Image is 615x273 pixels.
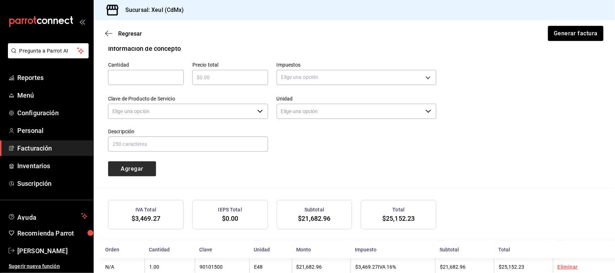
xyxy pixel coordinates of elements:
button: open_drawer_menu [79,19,85,24]
span: $21,682.96 [298,215,330,222]
label: Descripción [108,129,268,134]
a: Eliminar [558,264,578,270]
a: Pregunta a Parrot AI [5,52,89,60]
th: Impuesto [351,241,435,258]
span: Suscripción [17,179,88,188]
span: Configuración [17,108,88,118]
input: $0.00 [192,73,268,82]
span: $3,469.27 [355,264,378,270]
th: Clave [195,241,249,258]
h3: Total [393,206,405,214]
span: Regresar [118,30,142,37]
th: Monto [292,241,351,258]
span: $25,152.23 [499,264,524,270]
button: Pregunta a Parrot AI [8,43,89,58]
h3: Subtotal [304,206,324,214]
label: Impuestos [277,62,437,67]
span: 1.00 [149,264,159,270]
th: Orden [94,241,144,258]
span: $3,469.27 [132,215,160,222]
span: Personal [17,126,88,135]
th: Subtotal [435,241,494,258]
h3: IEPS Total [218,206,242,214]
span: Reportes [17,73,88,82]
div: Elige una opción [277,70,437,85]
span: $0.00 [222,215,239,222]
h3: IVA Total [135,206,156,214]
th: Cantidad [144,241,195,258]
th: Unidad [249,241,291,258]
input: Elige una opción [277,104,423,119]
button: Generar factura [548,26,603,41]
span: Sugerir nueva función [9,263,88,270]
span: Facturación [17,143,88,153]
span: Inventarios [17,161,88,171]
h3: Sucursal: Xeul (CdMx) [120,6,184,14]
span: [PERSON_NAME] [17,246,88,256]
label: Cantidad [108,62,184,67]
span: $25,152.23 [382,215,415,222]
input: 250 caracteres [108,136,268,152]
label: Clave de Producto de Servicio [108,96,268,101]
span: $21,682.96 [440,264,465,270]
div: Información de concepto [108,44,181,53]
span: Menú [17,90,88,100]
span: Recomienda Parrot [17,228,88,238]
input: Elige una opción [108,104,254,119]
span: $21,682.96 [297,264,322,270]
label: Unidad [277,96,437,101]
th: Total [494,241,553,258]
button: Regresar [105,30,142,37]
span: Ayuda [17,212,78,220]
label: Precio total [192,62,268,67]
span: Pregunta a Parrot AI [19,47,77,55]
